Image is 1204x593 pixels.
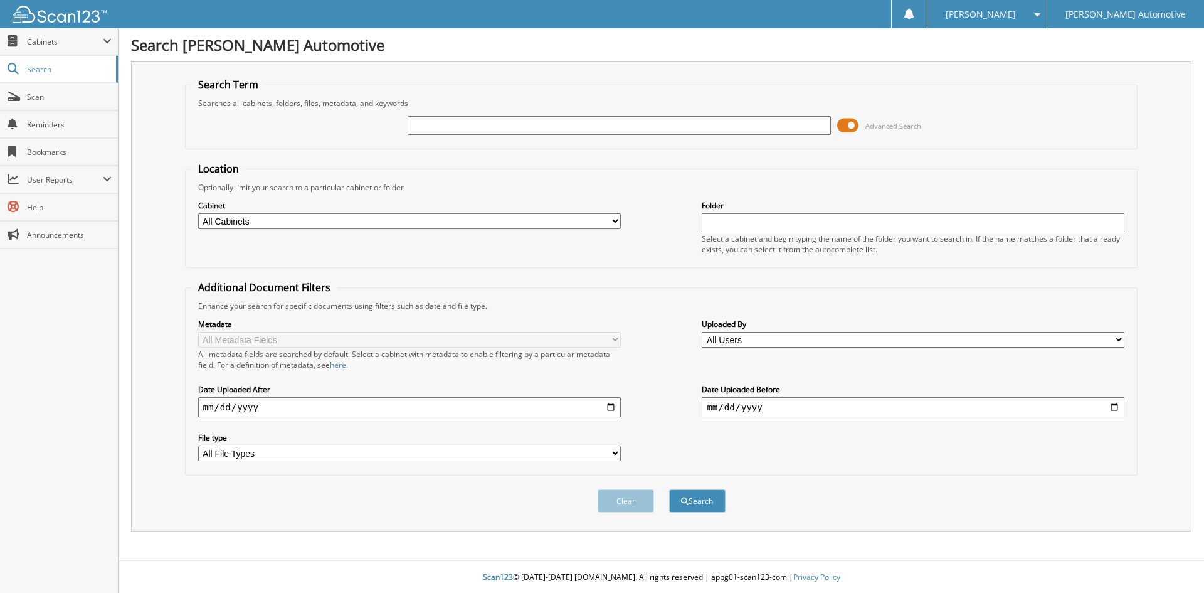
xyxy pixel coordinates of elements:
[27,119,112,130] span: Reminders
[131,35,1191,55] h1: Search [PERSON_NAME] Automotive
[702,397,1124,417] input: end
[793,572,840,582] a: Privacy Policy
[198,432,621,443] label: File type
[198,319,621,329] label: Metadata
[27,36,103,47] span: Cabinets
[192,301,1131,311] div: Enhance your search for specific documents using filters such as date and file type.
[702,384,1124,395] label: Date Uploaded Before
[330,360,346,370] a: here
[27,64,110,75] span: Search
[27,230,112,240] span: Announcements
[27,147,112,158] span: Bookmarks
[865,121,921,131] span: Advanced Search
[669,489,726,513] button: Search
[13,6,107,23] img: scan123-logo-white.svg
[27,174,103,185] span: User Reports
[702,200,1124,211] label: Folder
[483,572,513,582] span: Scan123
[27,92,112,102] span: Scan
[198,397,621,417] input: start
[192,182,1131,193] div: Optionally limit your search to a particular cabinet or folder
[1065,11,1186,18] span: [PERSON_NAME] Automotive
[192,280,337,294] legend: Additional Document Filters
[702,319,1124,329] label: Uploaded By
[192,162,245,176] legend: Location
[198,349,621,370] div: All metadata fields are searched by default. Select a cabinet with metadata to enable filtering b...
[27,202,112,213] span: Help
[946,11,1016,18] span: [PERSON_NAME]
[198,384,621,395] label: Date Uploaded After
[119,562,1204,593] div: © [DATE]-[DATE] [DOMAIN_NAME]. All rights reserved | appg01-scan123-com |
[192,98,1131,109] div: Searches all cabinets, folders, files, metadata, and keywords
[598,489,654,513] button: Clear
[198,200,621,211] label: Cabinet
[702,233,1124,255] div: Select a cabinet and begin typing the name of the folder you want to search in. If the name match...
[192,78,265,92] legend: Search Term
